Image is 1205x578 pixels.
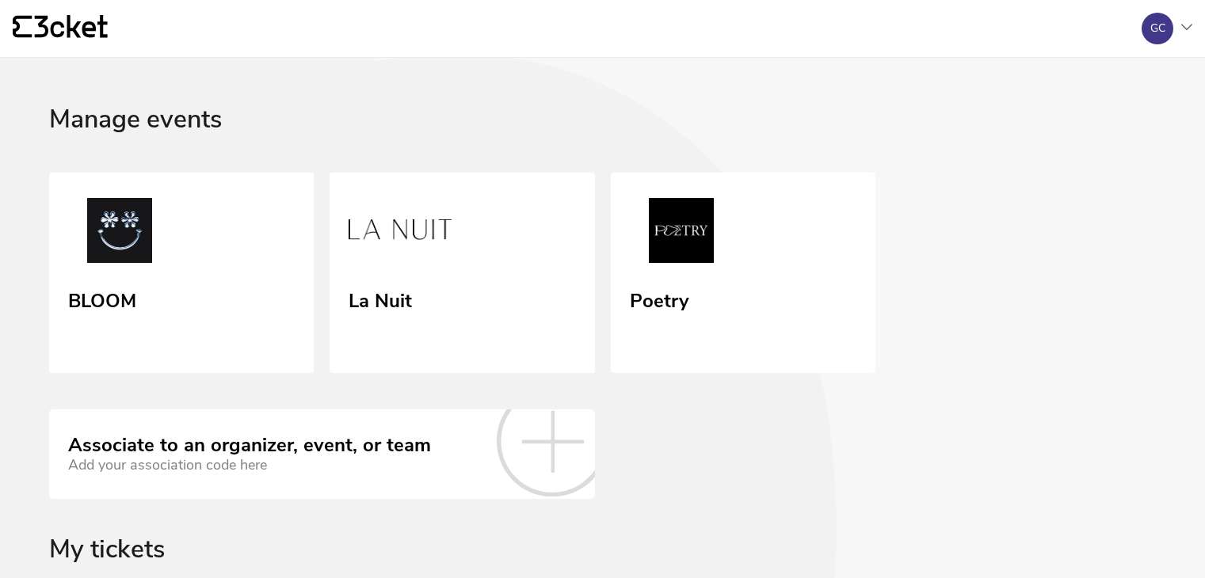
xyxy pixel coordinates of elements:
[68,198,171,269] img: BLOOM
[49,105,1156,173] div: Manage events
[68,284,136,313] div: BLOOM
[49,409,595,498] a: Associate to an organizer, event, or team Add your association code here
[1150,22,1165,35] div: GC
[349,198,452,269] img: La Nuit
[611,173,875,374] a: Poetry Poetry
[330,173,594,374] a: La Nuit La Nuit
[630,198,733,269] img: Poetry
[68,435,431,457] div: Associate to an organizer, event, or team
[349,284,412,313] div: La Nuit
[630,284,689,313] div: Poetry
[13,16,32,38] g: {' '}
[13,15,108,42] a: {' '}
[49,173,314,374] a: BLOOM BLOOM
[68,457,431,473] div: Add your association code here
